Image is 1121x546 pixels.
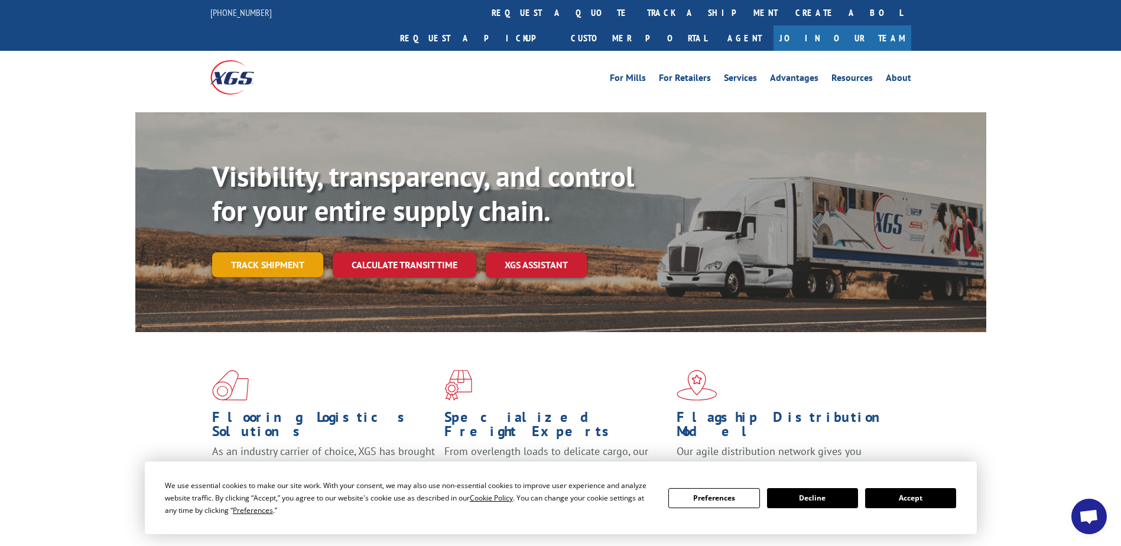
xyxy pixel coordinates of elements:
a: Calculate transit time [333,252,476,278]
span: Preferences [233,505,273,515]
div: We use essential cookies to make our site work. With your consent, we may also use non-essential ... [165,479,654,516]
a: Advantages [770,73,818,86]
p: From overlength loads to delicate cargo, our experienced staff knows the best way to move your fr... [444,444,668,497]
span: Cookie Policy [470,493,513,503]
h1: Flooring Logistics Solutions [212,410,436,444]
a: Services [724,73,757,86]
h1: Specialized Freight Experts [444,410,668,444]
span: Our agile distribution network gives you nationwide inventory management on demand. [677,444,894,472]
a: Resources [831,73,873,86]
div: Open chat [1071,499,1107,534]
h1: Flagship Distribution Model [677,410,900,444]
a: Customer Portal [562,25,716,51]
b: Visibility, transparency, and control for your entire supply chain. [212,158,634,229]
a: XGS ASSISTANT [486,252,587,278]
img: xgs-icon-focused-on-flooring-red [444,370,472,401]
button: Decline [767,488,858,508]
a: Join Our Team [774,25,911,51]
div: Cookie Consent Prompt [145,461,977,534]
img: xgs-icon-total-supply-chain-intelligence-red [212,370,249,401]
a: For Retailers [659,73,711,86]
a: Track shipment [212,252,323,277]
span: As an industry carrier of choice, XGS has brought innovation and dedication to flooring logistics... [212,444,435,486]
img: xgs-icon-flagship-distribution-model-red [677,370,717,401]
a: For Mills [610,73,646,86]
a: Agent [716,25,774,51]
button: Accept [865,488,956,508]
a: About [886,73,911,86]
button: Preferences [668,488,759,508]
a: [PHONE_NUMBER] [210,6,272,18]
a: Request a pickup [391,25,562,51]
